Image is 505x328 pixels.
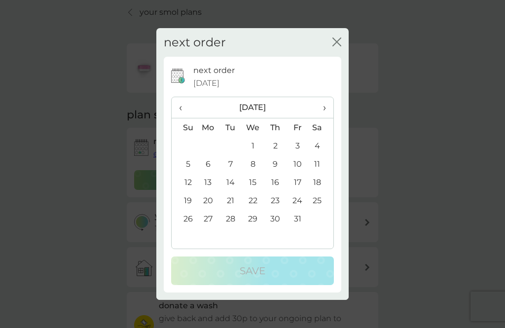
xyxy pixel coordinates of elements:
[197,191,219,210] td: 20
[164,36,226,50] h2: next order
[172,118,197,137] th: Su
[287,210,309,228] td: 31
[309,191,333,210] td: 25
[219,118,242,137] th: Tu
[264,191,287,210] td: 23
[264,210,287,228] td: 30
[242,155,264,173] td: 8
[242,191,264,210] td: 22
[197,173,219,191] td: 13
[242,210,264,228] td: 29
[219,191,242,210] td: 21
[172,173,197,191] td: 12
[193,64,235,77] p: next order
[264,137,287,155] td: 2
[172,191,197,210] td: 19
[172,210,197,228] td: 26
[197,97,309,118] th: [DATE]
[309,118,333,137] th: Sa
[242,118,264,137] th: We
[287,137,309,155] td: 3
[287,118,309,137] th: Fr
[242,137,264,155] td: 1
[240,263,265,279] p: Save
[264,155,287,173] td: 9
[219,173,242,191] td: 14
[309,137,333,155] td: 4
[197,118,219,137] th: Mo
[316,97,326,118] span: ›
[197,155,219,173] td: 6
[197,210,219,228] td: 27
[171,256,334,285] button: Save
[287,155,309,173] td: 10
[332,37,341,48] button: close
[287,173,309,191] td: 17
[242,173,264,191] td: 15
[179,97,189,118] span: ‹
[309,173,333,191] td: 18
[193,77,219,90] span: [DATE]
[287,191,309,210] td: 24
[219,155,242,173] td: 7
[264,173,287,191] td: 16
[264,118,287,137] th: Th
[309,155,333,173] td: 11
[219,210,242,228] td: 28
[172,155,197,173] td: 5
